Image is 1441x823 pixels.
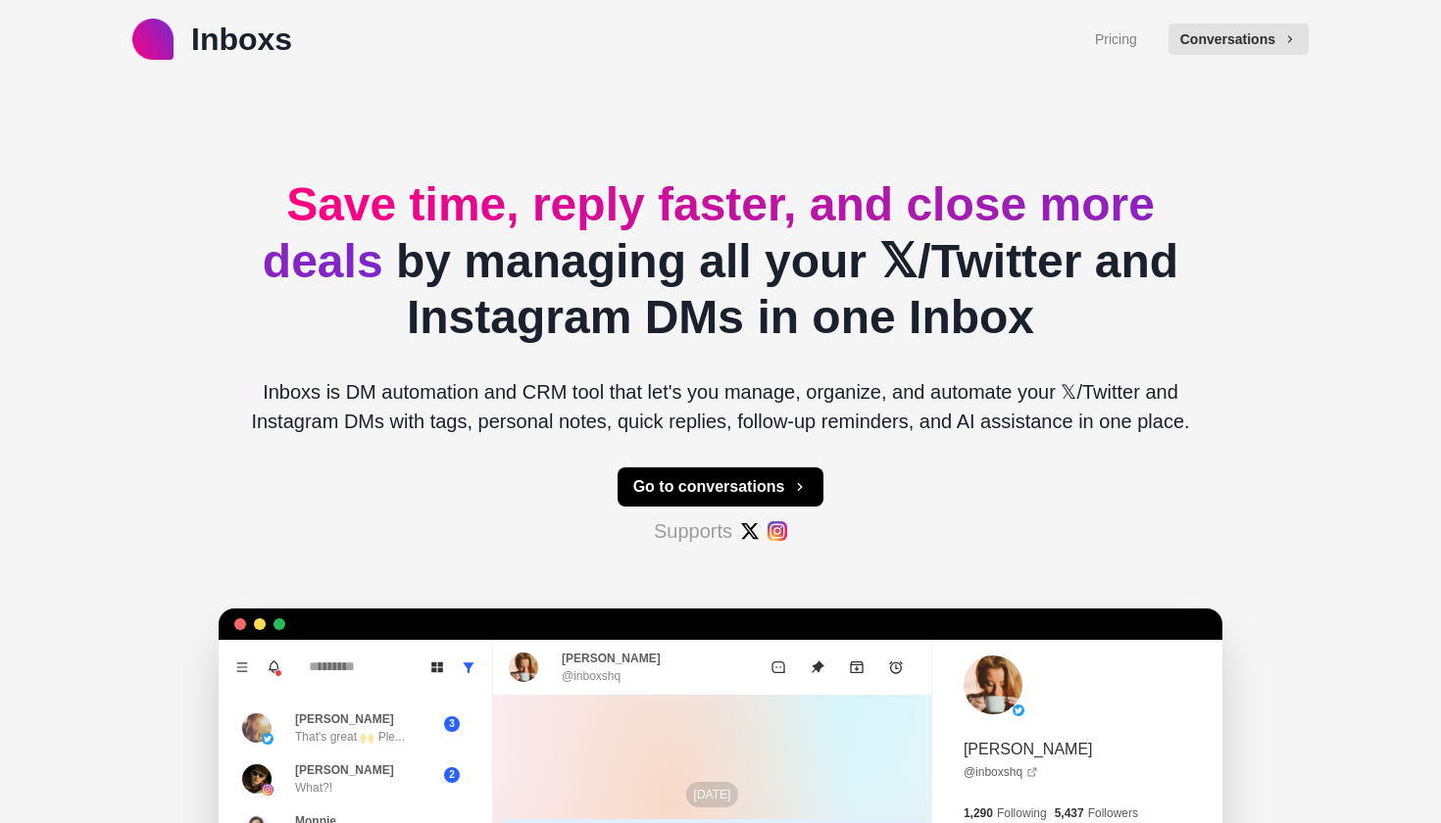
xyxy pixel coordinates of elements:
[562,667,621,685] p: @inboxshq
[1095,29,1137,50] a: Pricing
[191,16,292,63] p: Inboxs
[876,648,916,687] button: Add reminder
[258,652,289,683] button: Notifications
[234,176,1207,346] h2: by managing all your 𝕏/Twitter and Instagram DMs in one Inbox
[444,716,460,732] span: 3
[295,728,405,746] p: That's great 🙌 Ple...
[964,763,1038,781] a: @inboxshq
[562,650,661,667] p: [PERSON_NAME]
[618,467,824,507] button: Go to conversations
[242,764,272,794] img: picture
[740,521,760,541] img: #
[295,779,332,797] p: What?!
[132,16,292,63] a: logoInboxs
[262,784,273,796] img: picture
[226,652,258,683] button: Menu
[654,516,732,546] p: Supports
[768,521,787,541] img: #
[295,761,394,779] p: [PERSON_NAME]
[798,648,837,687] button: Unpin
[1088,804,1138,822] p: Followers
[295,710,394,728] p: [PERSON_NAME]
[453,652,484,683] button: Show all conversations
[262,733,273,745] img: picture
[686,782,739,807] p: [DATE]
[234,377,1207,436] p: Inboxs is DM automation and CRM tool that let's you manage, organize, and automate your 𝕏/Twitter...
[444,767,460,783] span: 2
[242,713,272,743] img: picture
[964,804,993,822] p: 1,290
[837,648,876,687] button: Archive
[263,178,1155,287] span: Save time, reply faster, and close more deals
[422,652,453,683] button: Board View
[509,653,538,682] img: picture
[759,648,798,687] button: Mark as unread
[1168,24,1309,55] button: Conversations
[1013,704,1024,716] img: picture
[964,738,1093,761] p: [PERSON_NAME]
[1055,804,1084,822] p: 5,437
[132,19,174,60] img: logo
[964,655,1022,714] img: picture
[997,804,1047,822] p: Following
